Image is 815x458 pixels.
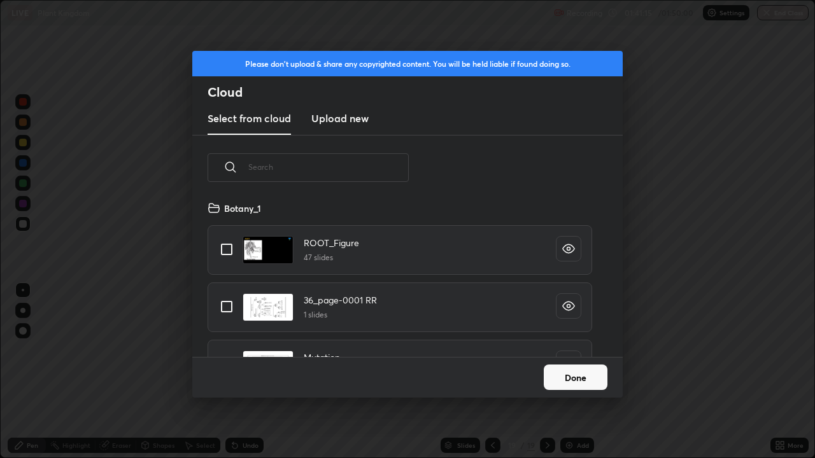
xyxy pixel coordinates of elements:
[243,293,294,321] img: 1723891446A7YZOT.pdf
[304,293,377,307] h4: 36_page-0001 RR
[304,236,359,249] h4: ROOT_Figure
[243,236,294,264] img: 1723448702AOWUXX.pdf
[192,51,623,76] div: Please don't upload & share any copyrighted content. You will be held liable if found doing so.
[304,252,359,263] h5: 47 slides
[192,197,607,357] div: grid
[243,350,294,378] img: 17238920661QMCWC.pdf
[208,111,291,126] h3: Select from cloud
[248,140,409,194] input: Search
[208,84,623,101] h2: Cloud
[544,364,607,390] button: Done
[224,202,261,215] h4: Botany_1
[311,111,369,126] h3: Upload new
[304,350,340,364] h4: Mutation
[304,309,377,321] h5: 1 slides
